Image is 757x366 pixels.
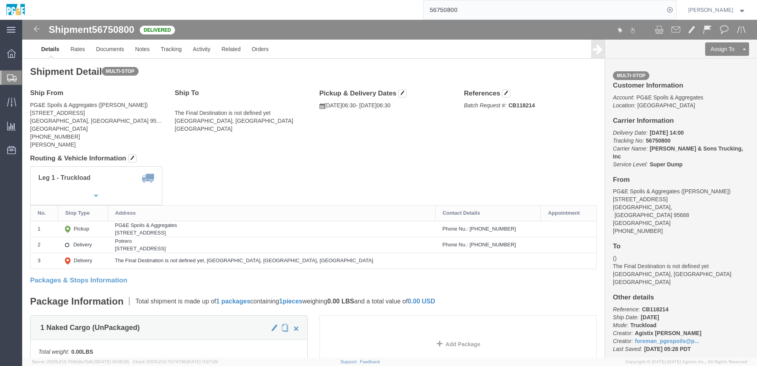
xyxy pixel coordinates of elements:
[340,359,360,364] a: Support
[360,359,380,364] a: Feedback
[187,359,218,364] span: [DATE] 11:37:29
[133,359,218,364] span: Client: 2025.21.0-7d7479b
[22,20,757,358] iframe: FS Legacy Container
[6,4,26,16] img: logo
[424,0,664,19] input: Search for shipment number, reference number
[688,6,733,14] span: Evelyn Angel
[97,359,129,364] span: [DATE] 10:09:35
[688,5,746,15] button: [PERSON_NAME]
[626,358,747,365] span: Copyright © [DATE]-[DATE] Agistix Inc., All Rights Reserved
[32,359,129,364] span: Server: 2025.21.0-769a9a7b8c3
